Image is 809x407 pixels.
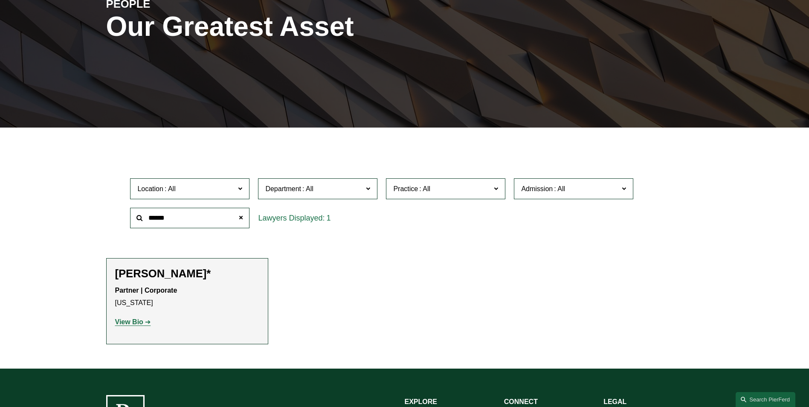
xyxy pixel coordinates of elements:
p: [US_STATE] [115,285,259,309]
a: View Bio [115,318,151,326]
strong: Partner | Corporate [115,287,177,294]
h1: Our Greatest Asset [106,11,504,42]
strong: EXPLORE [405,398,437,405]
span: Location [137,185,163,192]
span: Practice [393,185,418,192]
span: 1 [326,214,331,222]
h2: [PERSON_NAME]* [115,267,259,280]
span: Department [265,185,301,192]
a: Search this site [736,392,795,407]
strong: View Bio [115,318,143,326]
span: Admission [521,185,553,192]
strong: CONNECT [504,398,538,405]
strong: LEGAL [603,398,626,405]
